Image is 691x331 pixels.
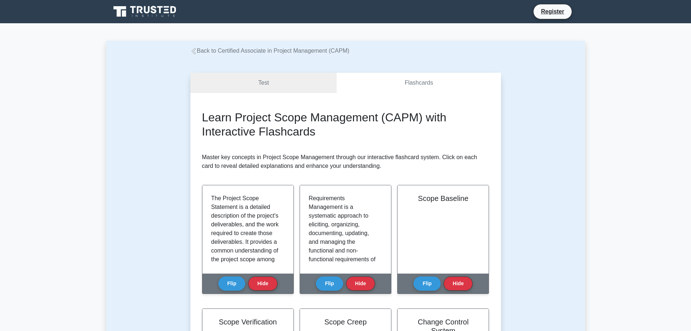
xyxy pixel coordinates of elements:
button: Hide [346,276,375,291]
button: Flip [316,276,343,291]
button: Flip [218,276,246,291]
a: Test [190,73,337,93]
a: Back to Certified Associate in Project Management (CAPM) [190,48,350,54]
a: Register [536,7,568,16]
h2: Scope Baseline [406,194,480,203]
button: Hide [444,276,473,291]
a: Flashcards [337,73,501,93]
button: Hide [248,276,277,291]
h2: Scope Creep [309,318,382,326]
button: Flip [414,276,441,291]
h2: Scope Verification [211,318,285,326]
h2: Learn Project Scope Management (CAPM) with Interactive Flashcards [202,110,489,138]
p: Master key concepts in Project Scope Management through our interactive flashcard system. Click o... [202,153,489,170]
